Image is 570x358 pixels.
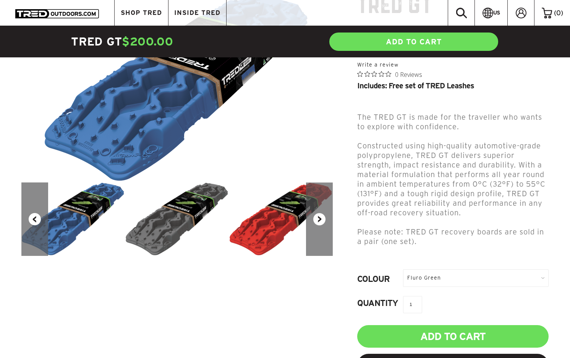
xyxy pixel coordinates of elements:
[21,182,48,256] button: Previous
[357,299,403,310] label: Quantity
[121,10,162,16] span: SHOP TRED
[357,82,549,89] div: Includes: Free set of TRED Leashes
[125,182,229,256] img: TREDGT-IsometricView_Wrap_Grey_300x.png
[329,32,499,52] a: ADD TO CART
[21,182,125,256] img: TREDGT-IsometricView_WrapBlue_300x.png
[357,112,549,132] p: The TRED GT is made for the traveller who wants to explore with confidence.
[395,68,422,80] span: 0 Reviews
[357,62,398,68] a: Write a review
[357,142,546,217] span: Constructed using high-quality automotive-grade polypropylene, TRED GT delivers superior strength...
[403,269,549,286] div: Fluro Green
[357,68,422,80] button: Rated 0 out of 5 stars from 0 reviews. Jump to reviews.
[357,275,403,286] label: Colour
[357,325,549,348] input: Add to Cart
[229,182,333,256] img: TREDGT-IsometricView_Wrap_Red_300x.png
[306,182,333,256] button: Next
[122,35,173,48] span: $200.00
[554,10,563,16] span: ( )
[357,41,460,57] span: $200.00 USD
[357,228,544,246] span: Please note: TRED GT recovery boards are sold in a pair (one set).
[542,8,552,18] img: cart-icon
[174,10,220,16] span: INSIDE TRED
[15,9,99,18] img: TRED Outdoors America
[556,9,561,16] span: 0
[71,34,285,49] h4: TRED GT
